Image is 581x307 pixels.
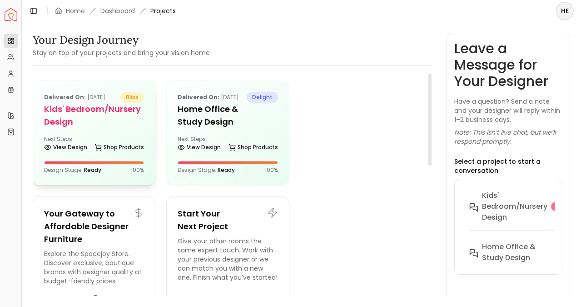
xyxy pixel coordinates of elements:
[482,242,560,263] h6: Home Office & Study Design
[150,6,176,15] span: Projects
[33,33,210,47] h3: Your Design Journey
[5,8,17,21] img: Spacejoy Logo
[178,93,219,101] b: Delivered on:
[556,3,573,19] span: HE
[551,202,560,211] div: 2
[178,136,278,154] div: Next Steps:
[94,141,144,154] a: Shop Products
[44,93,86,101] b: Delivered on:
[44,136,144,154] div: Next Steps:
[178,207,278,233] h5: Start Your Next Project
[178,237,278,286] div: Give your other rooms the same expert touch. Work with your previous designer or we can match you...
[44,92,105,103] p: [DATE]
[178,103,278,128] h5: Home Office & Study Design
[44,141,87,154] a: View Design
[44,166,101,174] p: Design Stage:
[131,166,144,174] p: 100 %
[44,103,144,128] h5: Kids' Bedroom/Nursery design
[178,141,221,154] a: View Design
[5,8,17,21] a: Spacejoy
[178,92,239,103] p: [DATE]
[454,40,562,90] h3: Leave a Message for Your Designer
[218,166,235,174] span: Ready
[228,141,278,154] a: Shop Products
[247,92,278,103] span: delight
[482,190,547,223] h6: Kids' Bedroom/Nursery design
[44,207,144,246] h5: Your Gateway to Affordable Designer Furniture
[454,97,562,124] p: Have a question? Send a note and your designer will reply within 1–2 business days.
[55,6,176,15] nav: breadcrumb
[265,166,278,174] p: 100 %
[84,166,101,174] span: Ready
[44,249,144,286] div: Explore the Spacejoy Store. Discover exclusive, boutique brands with designer quality at budget-f...
[33,48,210,57] small: Stay on top of your projects and bring your vision home
[66,6,85,15] a: Home
[556,2,574,20] button: HE
[100,6,135,15] a: Dashboard
[454,128,562,146] p: Note: This isn’t live chat, but we’ll respond promptly.
[120,92,144,103] span: bliss
[178,166,235,174] p: Design Stage:
[454,157,562,175] p: Select a project to start a conversation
